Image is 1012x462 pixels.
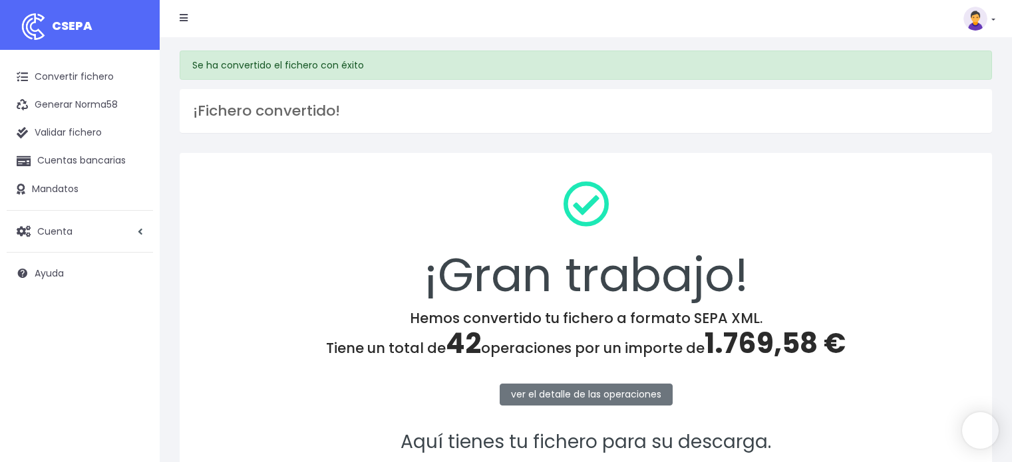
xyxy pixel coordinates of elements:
a: Ayuda [7,259,153,287]
img: logo [17,10,50,43]
a: ver el detalle de las operaciones [500,384,673,405]
h3: ¡Fichero convertido! [193,102,979,120]
h4: Hemos convertido tu fichero a formato SEPA XML. Tiene un total de operaciones por un importe de [197,310,975,360]
div: ¡Gran trabajo! [197,170,975,310]
span: Cuenta [37,224,73,237]
a: Convertir fichero [7,63,153,91]
div: Se ha convertido el fichero con éxito [180,51,992,80]
a: Mandatos [7,175,153,203]
a: Cuenta [7,217,153,245]
a: Generar Norma58 [7,91,153,119]
a: Validar fichero [7,119,153,147]
p: Aquí tienes tu fichero para su descarga. [197,427,975,457]
span: 42 [446,324,481,363]
img: profile [963,7,987,31]
span: 1.769,58 € [705,324,846,363]
span: CSEPA [52,17,92,34]
a: Cuentas bancarias [7,147,153,175]
span: Ayuda [35,267,64,280]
